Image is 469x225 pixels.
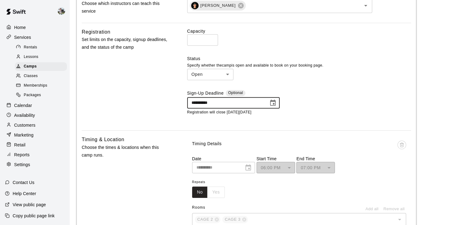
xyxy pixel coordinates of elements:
p: Help Center [13,190,36,197]
a: Calendar [5,101,64,110]
h6: Timing & Location [82,136,124,144]
p: Settings [14,162,30,168]
div: Classes [15,72,67,80]
a: Retail [5,140,64,149]
span: Repeats [192,178,230,186]
div: Packages [15,91,67,100]
div: Open [187,69,233,80]
p: View public page [13,202,46,208]
span: Camps [24,63,37,70]
span: [PERSON_NAME] [197,2,239,9]
span: Rooms [192,205,205,210]
button: Open [361,1,370,10]
p: Reports [14,152,30,158]
img: Matt Hill [58,7,65,15]
a: Packages [15,91,69,100]
span: Packages [24,92,41,98]
button: Choose date, selected date is Oct 11, 2025 [267,97,279,109]
a: Home [5,23,64,32]
a: Lessons [15,52,69,62]
a: Memberships [15,81,69,91]
a: Reports [5,150,64,159]
label: Capacity [187,28,411,34]
p: Calendar [14,102,32,108]
a: Camps [15,62,69,72]
a: Customers [5,121,64,130]
h6: Registration [82,28,110,36]
p: Timing Details [192,141,222,147]
span: Rentals [24,44,37,51]
label: Sign-Up Deadline [187,90,224,97]
span: Memberships [24,83,47,89]
p: Marketing [14,132,34,138]
p: Customers [14,122,35,128]
span: Classes [24,73,38,79]
a: Classes [15,72,69,81]
a: Rentals [15,43,69,52]
p: Specify whether the camp is open and available to book on your booking page. [187,63,411,69]
div: Memberships [15,81,67,90]
div: outlined button group [192,186,225,198]
label: Status [187,55,411,62]
p: Availability [14,112,35,118]
p: Date [192,156,255,162]
p: Start Time [257,156,295,162]
p: Set limits on the capacity, signup deadlines, and the status of the camp [82,36,167,51]
div: Camps [15,62,67,71]
p: Services [14,34,31,40]
p: Registration will close [DATE][DATE] [187,109,411,116]
div: Rentals [15,43,67,52]
a: Settings [5,160,64,169]
a: Availability [5,111,64,120]
a: Services [5,33,64,42]
p: Contact Us [13,179,35,186]
button: No [192,186,208,198]
p: End Time [296,156,335,162]
span: Optional [228,91,243,95]
span: Lessons [24,54,39,60]
div: Lessons [15,53,67,61]
p: Retail [14,142,26,148]
p: Home [14,24,26,31]
div: Hank Dodson[PERSON_NAME] [190,1,246,10]
a: Marketing [5,130,64,140]
p: Copy public page link [13,213,55,219]
div: Matt Hill [56,5,69,17]
img: Hank Dodson [191,2,199,9]
p: Choose the times & locations when this camp runs. [82,144,167,159]
span: This booking is in the past or it already has participants, please delete from the Calendar [397,141,406,156]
